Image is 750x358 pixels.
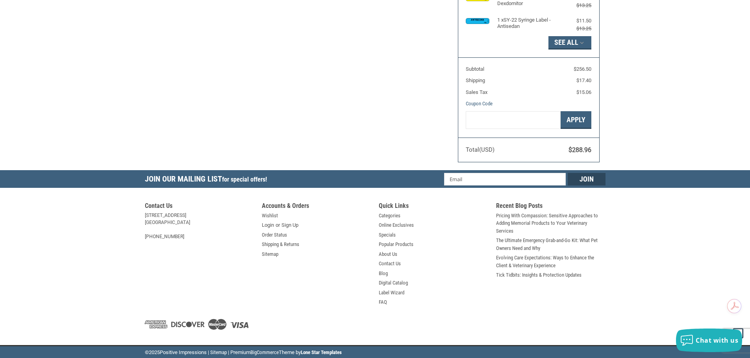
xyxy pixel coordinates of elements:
a: Sign Up [281,221,298,229]
input: Gift Certificate or Coupon Code [466,111,561,129]
h5: Contact Us [145,202,254,212]
span: Shipping [466,77,485,83]
span: for special offers! [222,176,267,183]
a: Pricing With Compassion: Sensitive Approaches to Adding Memorial Products to Your Veterinary Serv... [496,212,606,235]
span: $17.40 [576,77,591,83]
span: $288.96 [569,146,591,154]
span: 2025 [149,349,160,355]
span: $15.06 [576,89,591,95]
h5: Recent Blog Posts [496,202,606,212]
a: BigCommerce [250,349,279,355]
a: Categories [379,212,400,220]
span: Sales Tax [466,89,487,95]
span: Chat with us [696,336,738,345]
h5: Join Our Mailing List [145,170,271,190]
a: Online Exclusives [379,221,414,229]
a: Order Status [262,231,287,239]
span: Subtotal [466,66,484,72]
a: About Us [379,250,397,258]
a: Popular Products [379,241,413,248]
div: $13.25 [560,25,591,33]
a: The Ultimate Emergency Grab-and-Go Kit: What Pet Owners Need and Why [496,237,606,252]
div: $11.50 [560,17,591,25]
span: Total (USD) [466,146,494,153]
h5: Quick Links [379,202,488,212]
a: Specials [379,231,396,239]
h5: Accounts & Orders [262,202,371,212]
a: Contact Us [379,260,401,268]
button: Apply [561,111,591,129]
a: Sitemap [262,250,278,258]
a: Evolving Care Expectations: Ways to Enhance the Client & Veterinary Experience [496,254,606,269]
a: Login [262,221,274,229]
a: Tick Tidbits: Insights & Protection Updates [496,271,581,279]
button: See All [548,36,591,50]
input: Join [568,173,606,185]
span: © Positive Impressions [145,349,207,355]
a: Coupon Code [466,101,493,106]
button: Chat with us [676,329,742,352]
span: or [271,221,285,229]
input: Email [444,173,566,185]
a: Digital Catalog [379,279,408,287]
a: FAQ [379,298,387,306]
a: Shipping & Returns [262,241,299,248]
a: Lone Star Templates [301,349,342,355]
a: Label Wizard [379,289,404,297]
a: Blog [379,270,388,277]
div: $13.25 [560,2,591,9]
a: | Sitemap [208,349,227,355]
a: Wishlist [262,212,278,220]
span: $256.50 [574,66,591,72]
h4: 1 x SY-22 Syringe Label - Antisedan [497,17,558,30]
address: [STREET_ADDRESS] [GEOGRAPHIC_DATA] [PHONE_NUMBER] [145,212,254,240]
